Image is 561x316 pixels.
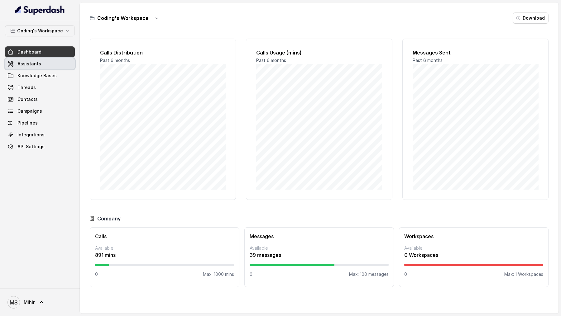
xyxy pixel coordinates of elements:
[17,120,38,126] span: Pipelines
[5,46,75,58] a: Dashboard
[5,94,75,105] a: Contacts
[5,70,75,81] a: Knowledge Bases
[349,271,389,277] p: Max: 100 messages
[5,129,75,140] a: Integrations
[513,12,549,24] button: Download
[17,132,45,138] span: Integrations
[24,299,35,305] span: Mihir
[404,245,543,251] p: Available
[250,245,389,251] p: Available
[17,108,42,114] span: Campaigns
[250,251,389,259] p: 39 messages
[17,84,36,91] span: Threads
[504,271,543,277] p: Max: 1 Workspaces
[404,251,543,259] p: 0 Workspaces
[413,58,443,63] span: Past 6 months
[203,271,234,277] p: Max: 1000 mins
[95,251,234,259] p: 891 mins
[95,233,234,240] h3: Calls
[5,294,75,311] a: Mihir
[17,144,45,150] span: API Settings
[17,96,38,102] span: Contacts
[256,49,382,56] h2: Calls Usage (mins)
[413,49,538,56] h2: Messages Sent
[17,73,57,79] span: Knowledge Bases
[17,61,41,67] span: Assistants
[15,5,65,15] img: light.svg
[404,271,407,277] p: 0
[17,49,41,55] span: Dashboard
[5,25,75,36] button: Coding's Workspace
[256,58,286,63] span: Past 6 months
[5,117,75,129] a: Pipelines
[250,233,389,240] h3: Messages
[5,141,75,152] a: API Settings
[250,271,252,277] p: 0
[5,58,75,69] a: Assistants
[5,106,75,117] a: Campaigns
[97,215,121,222] h3: Company
[17,27,63,35] p: Coding's Workspace
[95,271,98,277] p: 0
[100,58,130,63] span: Past 6 months
[5,82,75,93] a: Threads
[404,233,543,240] h3: Workspaces
[95,245,234,251] p: Available
[100,49,226,56] h2: Calls Distribution
[97,14,149,22] h3: Coding's Workspace
[10,299,18,306] text: MS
